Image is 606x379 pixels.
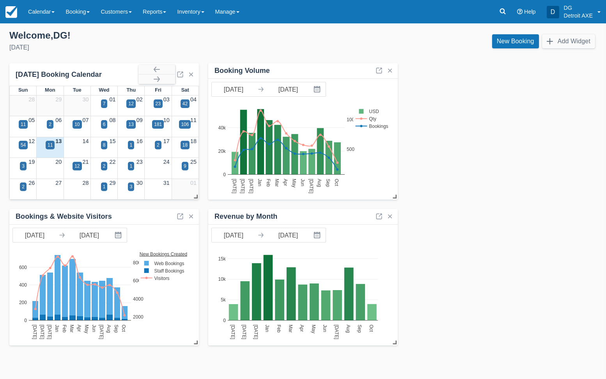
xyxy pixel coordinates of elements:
[73,87,82,93] span: Tue
[103,183,106,190] div: 1
[190,138,197,144] a: 18
[564,4,593,12] p: DG
[103,121,106,128] div: 6
[130,183,133,190] div: 3
[18,87,28,93] span: Sun
[99,87,109,93] span: Wed
[136,117,143,123] a: 09
[163,159,170,165] a: 24
[163,138,170,144] a: 17
[310,82,326,96] button: Interact with the calendar and add the check-in date for your trip.
[28,180,35,186] a: 26
[547,6,559,18] div: D
[492,34,539,48] a: New Booking
[74,121,80,128] div: 10
[103,142,106,149] div: 8
[82,138,89,144] a: 14
[214,212,277,221] div: Revenue by Month
[130,142,133,149] div: 1
[74,163,80,170] div: 12
[542,34,595,48] button: Add Widget
[110,159,116,165] a: 22
[212,82,255,96] input: Start Date
[103,100,106,107] div: 7
[82,159,89,165] a: 21
[22,183,25,190] div: 2
[110,138,116,144] a: 15
[55,117,62,123] a: 06
[55,159,62,165] a: 20
[157,142,159,149] div: 2
[181,121,189,128] div: 106
[136,180,143,186] a: 30
[110,96,116,103] a: 01
[136,159,143,165] a: 23
[154,121,162,128] div: 181
[564,12,593,19] p: Detroit AXE
[126,87,136,93] span: Thu
[136,96,143,103] a: 02
[16,212,112,221] div: Bookings & Website Visitors
[128,100,133,107] div: 12
[524,9,536,15] span: Help
[16,70,138,79] div: [DATE] Booking Calendar
[13,228,57,242] input: Start Date
[310,228,326,242] button: Interact with the calendar and add the check-in date for your trip.
[190,180,197,186] a: 01
[55,96,62,103] a: 29
[110,117,116,123] a: 08
[130,163,133,170] div: 1
[111,228,127,242] button: Interact with the calendar and add the check-in date for your trip.
[190,96,197,103] a: 04
[48,142,53,149] div: 11
[5,6,17,18] img: checkfront-main-nav-mini-logo.png
[55,180,62,186] a: 27
[184,163,186,170] div: 9
[28,159,35,165] a: 19
[82,117,89,123] a: 07
[266,82,310,96] input: End Date
[136,138,143,144] a: 16
[181,87,189,93] span: Sat
[28,138,35,144] a: 12
[163,117,170,123] a: 10
[163,180,170,186] a: 31
[49,121,51,128] div: 2
[190,117,197,123] a: 11
[128,121,133,128] div: 13
[110,180,116,186] a: 29
[214,66,270,75] div: Booking Volume
[183,142,188,149] div: 18
[9,30,297,41] div: Welcome , DG !
[517,9,523,14] i: Help
[67,228,111,242] input: End Date
[28,117,35,123] a: 05
[212,228,255,242] input: Start Date
[55,138,62,144] a: 13
[22,163,25,170] div: 3
[9,43,297,52] div: [DATE]
[163,96,170,103] a: 03
[21,121,26,128] div: 11
[266,228,310,242] input: End Date
[140,251,188,257] text: New Bookings Created
[28,96,35,103] a: 28
[183,100,188,107] div: 42
[103,163,106,170] div: 2
[82,96,89,103] a: 30
[82,180,89,186] a: 28
[155,87,161,93] span: Fri
[45,87,55,93] span: Mon
[190,159,197,165] a: 25
[21,142,26,149] div: 54
[156,100,161,107] div: 23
